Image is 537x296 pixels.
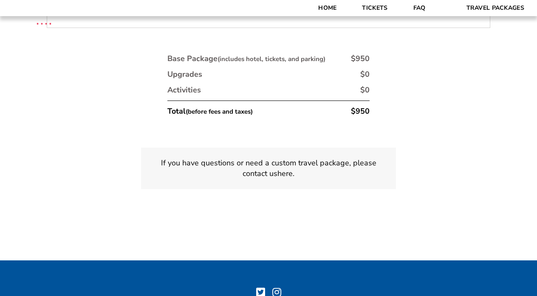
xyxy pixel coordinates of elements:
small: (before fees and taxes) [186,107,253,116]
div: $950 [351,53,370,64]
div: Upgrades [167,69,202,80]
img: CBS Sports Thanksgiving Classic [25,4,62,41]
div: Total [167,106,253,117]
div: Activities [167,85,201,95]
div: $0 [360,85,370,95]
div: Base Package [167,53,325,64]
p: If you have questions or need a custom travel package, please contact us . [151,158,386,179]
div: $0 [360,69,370,80]
small: (includes hotel, tickets, and parking) [218,55,325,63]
div: $950 [351,106,370,117]
a: here [277,168,293,179]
